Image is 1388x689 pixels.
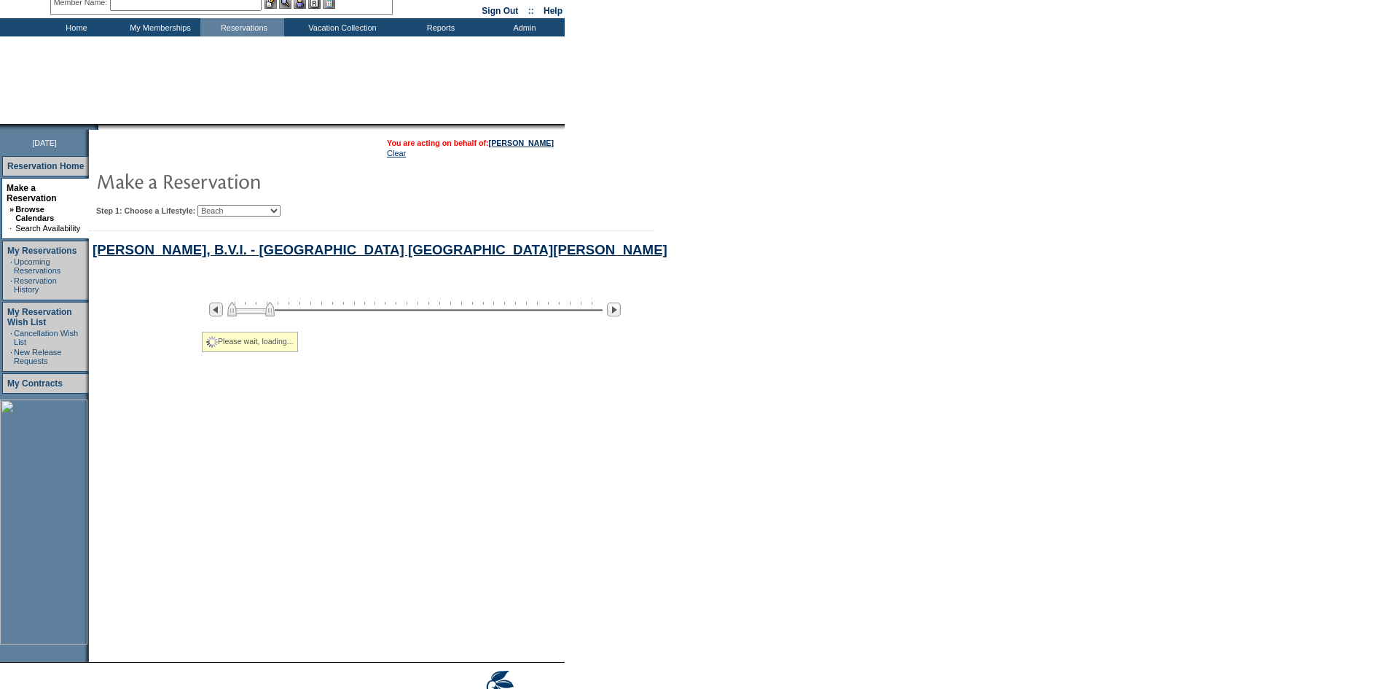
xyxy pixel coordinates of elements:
img: blank.gif [98,124,100,130]
a: Clear [387,149,406,157]
a: Sign Out [482,6,518,16]
td: Vacation Collection [284,18,397,36]
div: Please wait, loading... [202,332,298,352]
img: promoShadowLeftCorner.gif [93,124,98,130]
a: Search Availability [15,224,80,233]
td: · [10,348,12,365]
td: Admin [481,18,565,36]
td: My Memberships [117,18,200,36]
a: Browse Calendars [15,205,54,222]
span: :: [528,6,534,16]
a: Upcoming Reservations [14,257,60,275]
a: My Reservations [7,246,77,256]
a: [PERSON_NAME], B.V.I. - [GEOGRAPHIC_DATA] [GEOGRAPHIC_DATA][PERSON_NAME] [93,242,667,257]
img: pgTtlMakeReservation.gif [96,166,388,195]
span: [DATE] [32,139,57,147]
a: Reservation History [14,276,57,294]
img: spinner2.gif [206,336,218,348]
img: Previous [209,303,223,316]
a: Reservation Home [7,161,84,171]
a: My Contracts [7,378,63,389]
td: · [10,257,12,275]
td: Reservations [200,18,284,36]
a: Make a Reservation [7,183,57,203]
img: Next [607,303,621,316]
td: · [10,276,12,294]
td: Reports [397,18,481,36]
td: Home [33,18,117,36]
a: New Release Requests [14,348,61,365]
a: My Reservation Wish List [7,307,72,327]
span: You are acting on behalf of: [387,139,554,147]
b: » [9,205,14,214]
a: Help [544,6,562,16]
a: Cancellation Wish List [14,329,78,346]
td: · [10,329,12,346]
td: · [9,224,14,233]
a: [PERSON_NAME] [489,139,554,147]
b: Step 1: Choose a Lifestyle: [96,206,195,215]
